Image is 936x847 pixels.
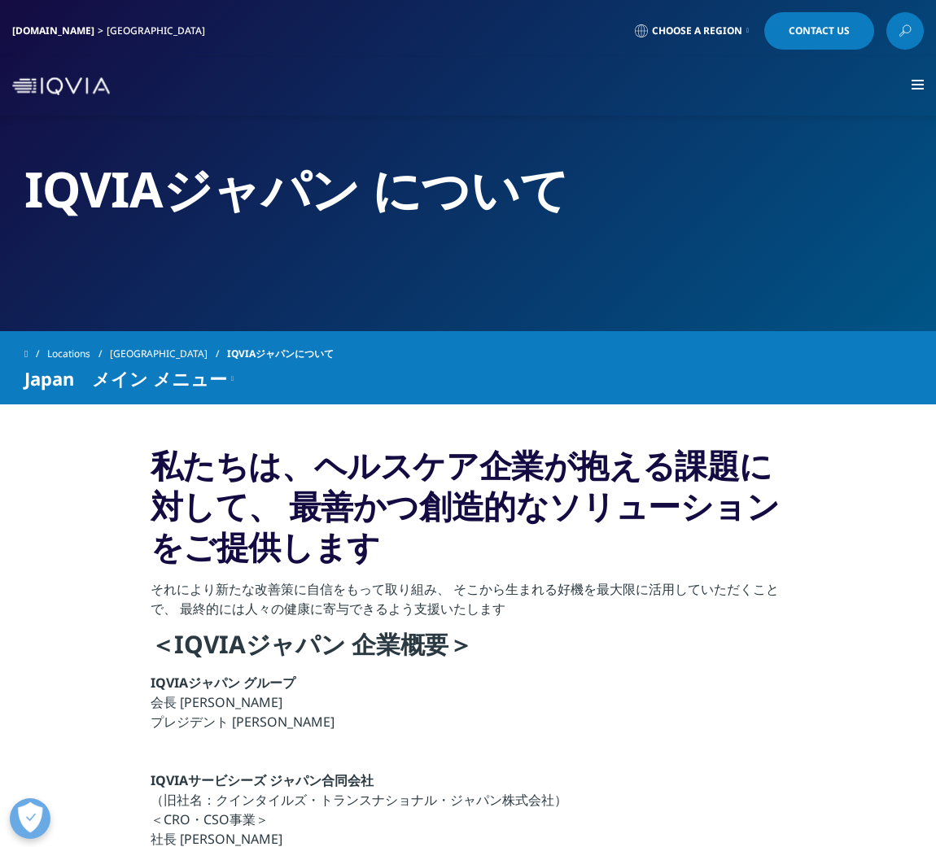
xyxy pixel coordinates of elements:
span: Japan メイン メニュー [24,369,227,388]
a: Contact Us [764,12,874,50]
p: 会長 [PERSON_NAME] プレジデント [PERSON_NAME] [151,673,786,741]
button: 優先設定センターを開く [10,798,50,839]
span: Choose a Region [652,24,742,37]
a: [DOMAIN_NAME] [12,24,94,37]
h2: IQVIAジャパン について [24,159,912,220]
div: [GEOGRAPHIC_DATA] [107,24,212,37]
h4: ＜IQVIAジャパン 企業概要＞ [151,628,786,673]
a: Locations [47,339,110,369]
span: IQVIAジャパンについて [227,339,334,369]
span: Contact Us [789,26,850,36]
strong: IQVIAジャパン グループ [151,674,295,692]
a: [GEOGRAPHIC_DATA] [110,339,227,369]
h3: 私たちは、ヘルスケア企業が抱える課題に対して、 最善かつ創造的なソリューションをご提供します [151,445,786,579]
strong: IQVIAサービシーズ ジャパン合同会社 [151,771,374,789]
p: それにより新たな改善策に自信をもって取り組み、 そこから生まれる好機を最大限に活用していただくことで、 最終的には人々の健康に寄与できるよう支援いたします [151,579,786,628]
